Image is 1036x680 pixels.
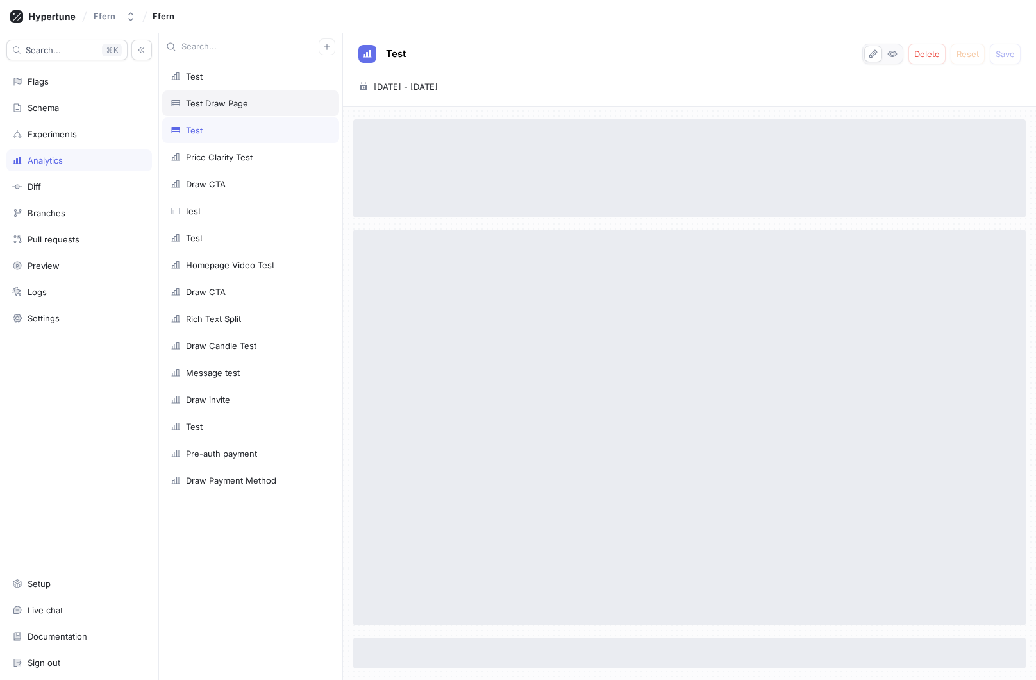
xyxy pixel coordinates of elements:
div: Draw invite [186,395,230,405]
span: Ffern [153,12,174,21]
div: Analytics [28,155,63,166]
span: ‌ [353,638,1026,668]
span: ‌ [353,230,1026,625]
div: Schema [28,103,59,113]
span: Search... [26,46,61,54]
div: Live chat [28,605,63,615]
div: Preview [28,260,60,271]
div: Experiments [28,129,77,139]
div: Test [186,71,203,81]
div: Message test [186,368,240,378]
div: Setup [28,579,51,589]
div: Documentation [28,631,87,642]
div: Settings [28,313,60,323]
div: Flags [28,76,49,87]
div: Test Draw Page [186,98,248,108]
div: Diff [28,182,41,192]
a: Documentation [6,625,152,647]
span: [DATE] - [DATE] [374,80,438,93]
div: Sign out [28,658,60,668]
button: Search...K [6,40,128,60]
div: Rich Text Split [186,314,241,324]
button: Save [990,44,1021,64]
button: Reset [951,44,985,64]
div: Draw Payment Method [186,475,276,486]
div: Draw CTA [186,179,226,189]
div: Pre-auth payment [186,448,257,459]
input: Search... [181,40,319,53]
div: K [102,44,122,56]
div: Price Clarity Test [186,152,253,162]
div: Ffern [94,11,115,22]
div: Draw Candle Test [186,341,256,351]
button: Ffern [88,6,141,27]
span: ‌ [353,119,1026,217]
span: Reset [957,50,979,58]
span: Save [996,50,1015,58]
span: Delete [914,50,940,58]
div: Logs [28,287,47,297]
div: Draw CTA [186,287,226,297]
div: Pull requests [28,234,79,244]
div: Test [186,421,203,432]
div: Branches [28,208,65,218]
div: test [186,206,201,216]
div: Test [186,125,203,135]
div: Homepage Video Test [186,260,274,270]
div: Test [186,233,203,243]
button: Delete [908,44,946,64]
span: Test [386,49,406,59]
